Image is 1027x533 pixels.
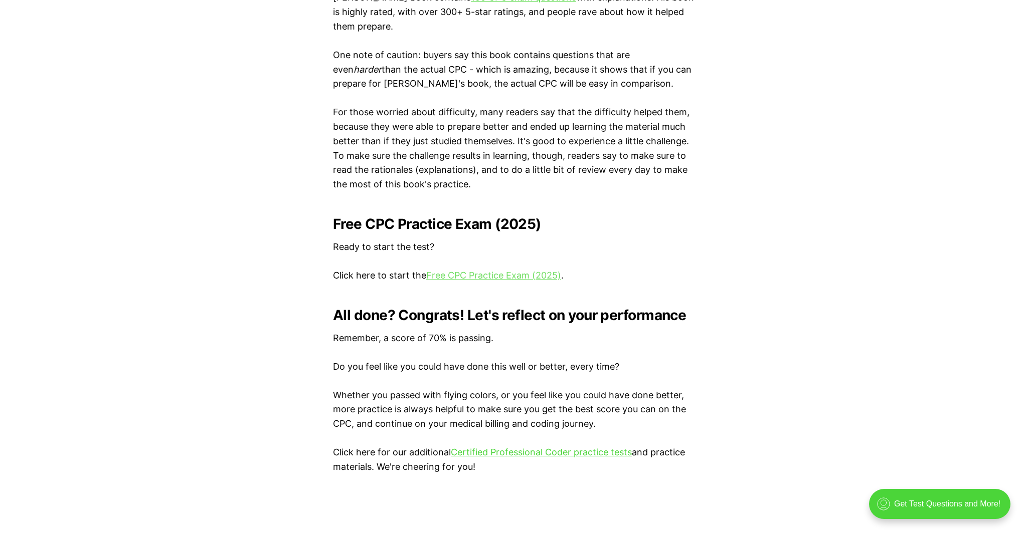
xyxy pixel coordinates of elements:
h2: Free CPC Practice Exam (2025) [333,216,694,232]
p: Click here to start the . [333,269,694,283]
p: Click here for our additional and practice materials. We're cheering for you! [333,445,694,474]
p: Ready to start the test? [333,240,694,254]
a: Free CPC Practice Exam (2025) [426,270,561,281]
p: Remember, a score of 70% is passing. [333,331,694,346]
p: Whether you passed with flying colors, or you feel like you could have done better, more practice... [333,388,694,431]
iframe: portal-trigger [861,484,1027,533]
a: Certified Professional Coder practice tests [451,447,632,457]
h2: All done? Congrats! Let's reflect on your performance [333,307,694,323]
p: For those worried about difficulty, many readers say that the difficulty helped them, because the... [333,105,694,192]
p: Do you feel like you could have done this well or better, every time? [333,360,694,374]
p: One note of caution: buyers say this book contains questions that are even than the actual CPC - ... [333,48,694,91]
em: harder [354,64,382,75]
